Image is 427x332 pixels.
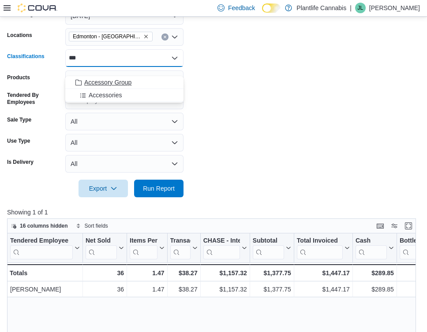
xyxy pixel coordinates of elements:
[134,180,184,197] button: Run Report
[356,236,387,245] div: Cash
[79,180,128,197] button: Export
[18,4,57,12] img: Cova
[7,221,71,231] button: 16 columns hidden
[89,91,122,100] span: Accessories
[355,3,366,13] div: Jessi Loff
[130,236,157,259] div: Items Per Transaction
[356,268,394,278] div: $289.85
[10,268,80,278] div: Totals
[20,222,68,229] span: 16 columns hidden
[403,221,414,231] button: Enter fullscreen
[203,236,240,259] div: CHASE - Integrated
[228,4,255,12] span: Feedback
[296,3,346,13] p: Plantlife Cannabis
[143,34,149,39] button: Remove Edmonton - Windermere Currents from selection in this group
[253,284,291,295] div: $1,377.75
[297,236,343,245] div: Total Invoiced
[170,236,191,245] div: Transaction Average
[69,32,153,41] span: Edmonton - Windermere Currents
[253,236,291,259] button: Subtotal
[84,180,123,197] span: Export
[253,236,284,259] div: Subtotal
[65,76,184,102] div: Choose from the following options
[86,268,124,278] div: 36
[65,76,184,89] button: Accessory Group
[65,134,184,151] button: All
[358,3,363,13] span: JL
[356,284,394,295] div: $289.85
[7,137,30,144] label: Use Type
[7,92,62,106] label: Tendered By Employees
[65,89,184,102] button: Accessories
[253,268,291,278] div: $1,377.75
[86,236,117,245] div: Net Sold
[203,268,247,278] div: $1,157.32
[297,284,350,295] div: $1,447.17
[350,3,352,13] p: |
[84,78,131,87] span: Accessory Group
[356,236,394,259] button: Cash
[130,236,157,245] div: Items Per Transaction
[10,236,80,259] button: Tendered Employee
[297,236,343,259] div: Total Invoiced
[7,208,420,217] p: Showing 1 of 1
[65,155,184,173] button: All
[389,221,400,231] button: Display options
[65,113,184,130] button: All
[73,32,142,41] span: Edmonton - [GEOGRAPHIC_DATA] Currents
[297,236,350,259] button: Total Invoiced
[170,268,198,278] div: $38.27
[170,236,198,259] button: Transaction Average
[10,236,73,259] div: Tendered Employee
[253,236,284,245] div: Subtotal
[7,159,34,166] label: Is Delivery
[7,74,30,81] label: Products
[171,55,178,62] button: Close list of options
[10,284,80,295] div: [PERSON_NAME]
[7,116,31,123] label: Sale Type
[7,53,45,60] label: Classifications
[143,184,175,193] span: Run Report
[7,32,32,39] label: Locations
[369,3,420,13] p: [PERSON_NAME]
[203,284,247,295] div: $1,157.32
[161,33,169,41] button: Clear input
[86,236,124,259] button: Net Sold
[130,236,165,259] button: Items Per Transaction
[262,4,281,13] input: Dark Mode
[171,33,178,41] button: Open list of options
[10,236,73,245] div: Tendered Employee
[170,236,191,259] div: Transaction Average
[297,268,350,278] div: $1,447.17
[203,236,240,245] div: CHASE - Integrated
[85,222,108,229] span: Sort fields
[86,284,124,295] div: 36
[171,76,178,83] button: Open list of options
[375,221,386,231] button: Keyboard shortcuts
[130,268,165,278] div: 1.47
[130,284,165,295] div: 1.47
[203,236,247,259] button: CHASE - Integrated
[72,221,112,231] button: Sort fields
[86,236,117,259] div: Net Sold
[356,236,387,259] div: Cash
[170,284,198,295] div: $38.27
